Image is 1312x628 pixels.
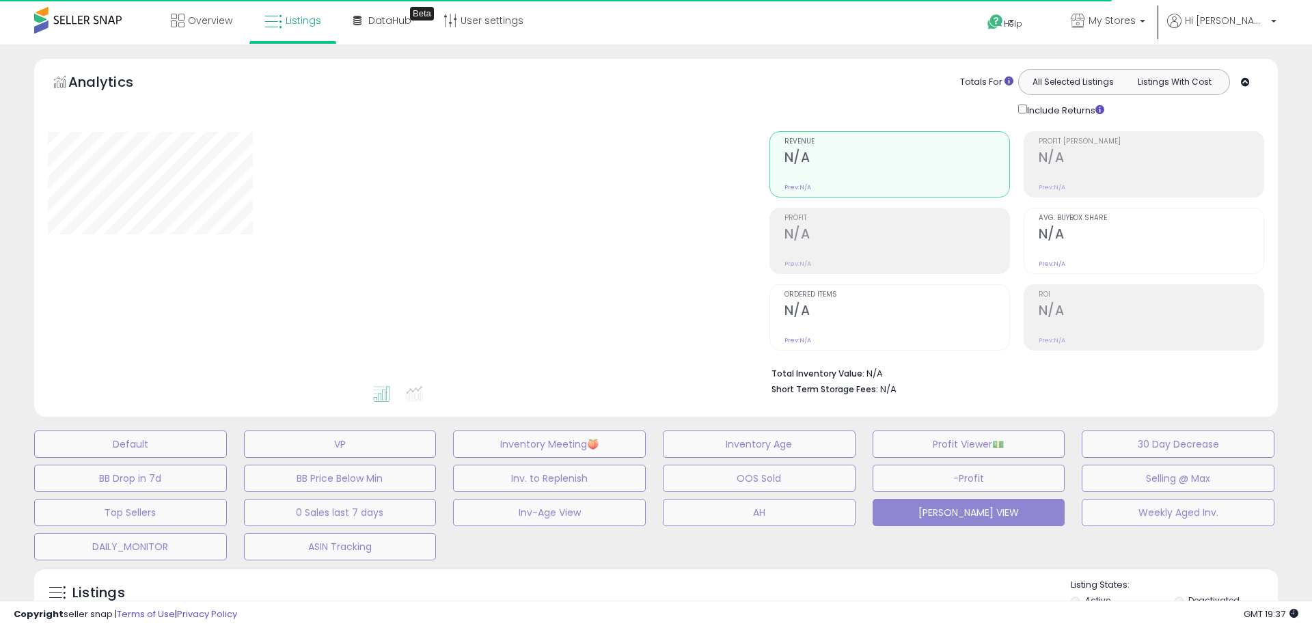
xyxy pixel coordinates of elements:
[880,383,897,396] span: N/A
[368,14,411,27] span: DataHub
[663,431,856,458] button: Inventory Age
[663,499,856,526] button: AH
[1185,14,1267,27] span: Hi [PERSON_NAME]
[453,499,646,526] button: Inv-Age View
[784,291,1009,299] span: Ordered Items
[286,14,321,27] span: Listings
[784,336,811,344] small: Prev: N/A
[873,465,1065,492] button: -Profit
[1039,215,1263,222] span: Avg. Buybox Share
[771,383,878,395] b: Short Term Storage Fees:
[771,368,864,379] b: Total Inventory Value:
[784,138,1009,146] span: Revenue
[1039,291,1263,299] span: ROI
[1008,102,1121,118] div: Include Returns
[960,76,1013,89] div: Totals For
[34,533,227,560] button: DAILY_MONITOR
[1089,14,1136,27] span: My Stores
[1082,465,1274,492] button: Selling @ Max
[453,431,646,458] button: Inventory Meeting🍑
[1039,150,1263,168] h2: N/A
[873,499,1065,526] button: [PERSON_NAME] VIEW
[784,260,811,268] small: Prev: N/A
[784,150,1009,168] h2: N/A
[1039,303,1263,321] h2: N/A
[14,607,64,620] strong: Copyright
[1039,336,1065,344] small: Prev: N/A
[34,465,227,492] button: BB Drop in 7d
[188,14,232,27] span: Overview
[34,431,227,458] button: Default
[1039,260,1065,268] small: Prev: N/A
[1039,183,1065,191] small: Prev: N/A
[784,303,1009,321] h2: N/A
[784,226,1009,245] h2: N/A
[771,364,1254,381] li: N/A
[244,465,437,492] button: BB Price Below Min
[1022,73,1124,91] button: All Selected Listings
[1004,18,1022,29] span: Help
[1123,73,1225,91] button: Listings With Cost
[1039,138,1263,146] span: Profit [PERSON_NAME]
[976,3,1049,44] a: Help
[410,7,434,21] div: Tooltip anchor
[68,72,160,95] h5: Analytics
[1039,226,1263,245] h2: N/A
[14,608,237,621] div: seller snap | |
[1167,14,1276,44] a: Hi [PERSON_NAME]
[453,465,646,492] button: Inv. to Replenish
[244,533,437,560] button: ASIN Tracking
[34,499,227,526] button: Top Sellers
[784,183,811,191] small: Prev: N/A
[987,14,1004,31] i: Get Help
[1082,431,1274,458] button: 30 Day Decrease
[1082,499,1274,526] button: Weekly Aged Inv.
[244,499,437,526] button: 0 Sales last 7 days
[244,431,437,458] button: VP
[663,465,856,492] button: OOS Sold
[784,215,1009,222] span: Profit
[873,431,1065,458] button: Profit Viewer💵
